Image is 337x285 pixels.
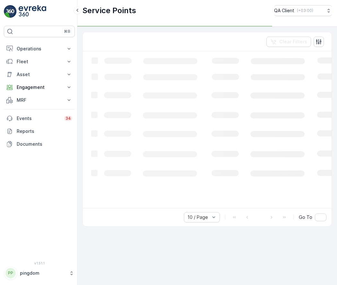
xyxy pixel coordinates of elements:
a: Events34 [4,112,75,125]
a: Documents [4,138,75,151]
p: Operations [17,46,62,52]
button: Asset [4,68,75,81]
span: v 1.51.1 [4,261,75,265]
button: Clear Filters [266,37,311,47]
button: Operations [4,42,75,55]
p: ( +03:00 ) [297,8,313,13]
span: Go To [299,214,312,220]
button: Engagement [4,81,75,94]
button: Fleet [4,55,75,68]
p: Clear Filters [279,39,307,45]
p: MRF [17,97,62,103]
p: Events [17,115,60,122]
button: QA Client(+03:00) [274,5,332,16]
p: Engagement [17,84,62,91]
p: Asset [17,71,62,78]
button: MRF [4,94,75,107]
p: Documents [17,141,72,147]
p: ⌘B [64,29,70,34]
a: Reports [4,125,75,138]
button: PPpingdom [4,266,75,280]
p: Fleet [17,58,62,65]
p: Service Points [82,5,136,16]
p: 34 [65,116,71,121]
p: QA Client [274,7,294,14]
img: logo_light-DOdMpM7g.png [19,5,46,18]
img: logo [4,5,17,18]
div: PP [5,268,16,278]
p: Reports [17,128,72,134]
p: pingdom [20,270,66,276]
